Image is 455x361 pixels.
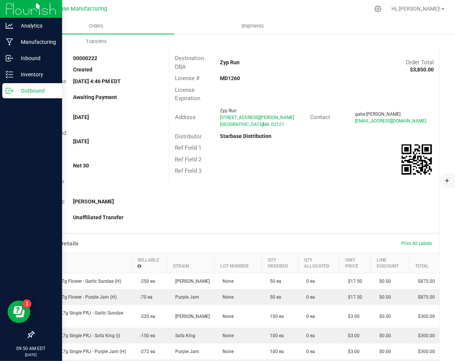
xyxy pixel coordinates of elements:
[219,294,234,300] span: None
[355,118,426,124] span: [EMAIL_ADDRESS][DOMAIN_NAME]
[402,144,432,175] qrcode: 00000222
[175,133,202,140] span: Distributor
[414,349,435,354] span: $300.00
[376,333,391,338] span: $0.00
[266,333,284,338] span: 100 ea
[39,349,126,354] span: Vacation .7g Single PRJ - Purple Jam (H)
[6,71,13,78] inline-svg: Inventory
[79,23,114,29] span: Orders
[73,67,92,73] strong: Created
[414,294,435,300] span: $875.00
[220,133,271,139] strong: Starbase Distribution
[219,333,234,338] span: None
[298,253,340,273] th: Qty Allocated
[410,67,434,73] strong: $3,850.00
[6,87,13,95] inline-svg: Outbound
[220,108,237,113] span: Zyp Run
[373,5,383,12] div: Manage settings
[171,349,199,354] span: Purple Jam
[220,75,240,81] strong: MD1260
[39,333,120,338] span: Vacation .7g Single PRJ - Sofa King (I)
[344,333,360,338] span: $3.00
[371,253,410,273] th: Line Discount
[376,349,391,354] span: $0.00
[414,279,435,284] span: $875.00
[376,314,391,319] span: $0.00
[266,349,284,354] span: 100 ea
[136,279,155,284] span: -250 ea
[73,163,89,169] strong: Net 30
[175,18,331,34] a: Shipments
[303,314,315,319] span: 0 ea
[344,314,360,319] span: $3.00
[136,349,155,354] span: -272 ea
[303,349,315,354] span: 0 ea
[6,38,13,46] inline-svg: Manufacturing
[13,70,59,79] p: Inventory
[310,114,330,121] span: Contact
[171,314,210,319] span: [PERSON_NAME]
[266,279,281,284] span: 50 ea
[266,294,281,300] span: 50 ea
[262,122,263,127] span: ,
[13,21,59,30] p: Analytics
[263,122,270,127] span: MA
[6,22,13,29] inline-svg: Analytics
[344,279,362,284] span: $17.50
[410,253,439,273] th: Total
[22,299,31,308] iframe: Resource center unread badge
[303,333,315,338] span: 0 ea
[175,144,201,151] span: Ref Field 1
[219,279,234,284] span: None
[219,314,234,319] span: None
[73,214,123,220] strong: Unaffiliated Transfer
[34,253,132,273] th: Item
[175,167,201,174] span: Ref Field 3
[3,352,59,358] p: [DATE]
[303,279,315,284] span: 0 ea
[47,6,107,12] span: Starbase Manufacturing
[266,314,284,319] span: 100 ea
[6,54,13,62] inline-svg: Inbound
[73,114,89,120] strong: [DATE]
[18,18,175,34] a: Orders
[171,279,210,284] span: [PERSON_NAME]
[340,253,371,273] th: Unit Price
[175,75,199,82] span: License #
[175,114,196,121] span: Address
[136,294,153,300] span: -70 ea
[175,55,204,70] span: Destination DBA
[73,78,121,84] strong: [DATE] 4:46 PM EDT
[73,138,89,144] strong: [DATE]
[136,333,155,338] span: -150 ea
[406,59,434,66] span: Order Total
[73,55,97,61] strong: 00000222
[376,294,391,300] span: $0.00
[344,349,360,354] span: $3.00
[220,115,294,120] span: [STREET_ADDRESS][PERSON_NAME]
[414,314,435,319] span: $300.00
[376,279,391,284] span: $0.00
[3,345,59,352] p: 09:50 AM EDT
[220,59,240,65] strong: Zyp Run
[414,333,435,338] span: $300.00
[175,156,201,163] span: Ref Field 2
[39,279,122,284] span: Vacation 7g Flower - Garlic Sundae (H)
[391,6,441,12] span: Hi, [PERSON_NAME]!
[231,23,274,29] span: Shipments
[355,112,365,117] span: gabe
[39,294,117,300] span: Vacation 7g Flower - Purple Jam (H)
[132,253,167,273] th: Sellable
[73,94,117,100] strong: Awaiting Payment
[175,87,200,102] span: License Expiration
[13,86,59,95] p: Outbound
[8,301,30,323] iframe: Resource center
[402,144,432,175] img: Scan me!
[13,37,59,46] p: Manufacturing
[76,38,117,45] span: Transfers
[303,294,315,300] span: 0 ea
[18,34,175,50] a: Transfers
[136,314,155,319] span: -220 ea
[344,294,362,300] span: $17.50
